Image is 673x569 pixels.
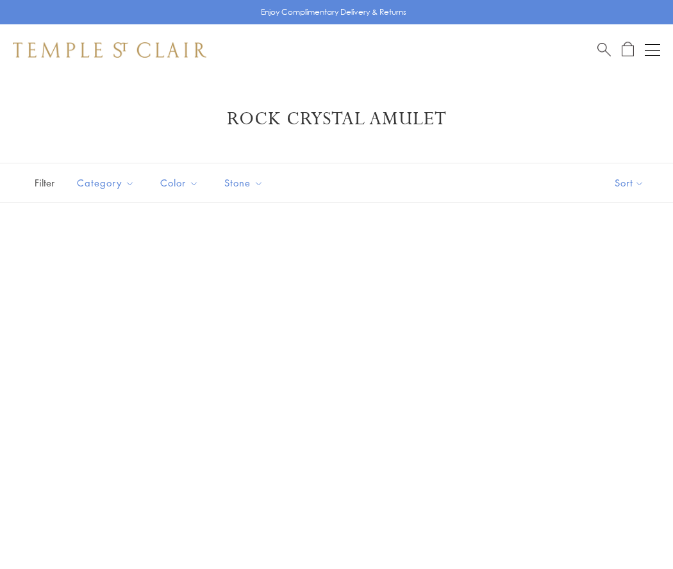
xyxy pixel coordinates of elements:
[597,42,611,58] a: Search
[71,175,144,191] span: Category
[215,169,273,197] button: Stone
[218,175,273,191] span: Stone
[154,175,208,191] span: Color
[13,42,206,58] img: Temple St. Clair
[622,42,634,58] a: Open Shopping Bag
[261,6,406,19] p: Enjoy Complimentary Delivery & Returns
[67,169,144,197] button: Category
[645,42,660,58] button: Open navigation
[151,169,208,197] button: Color
[586,163,673,202] button: Show sort by
[32,108,641,131] h1: Rock Crystal Amulet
